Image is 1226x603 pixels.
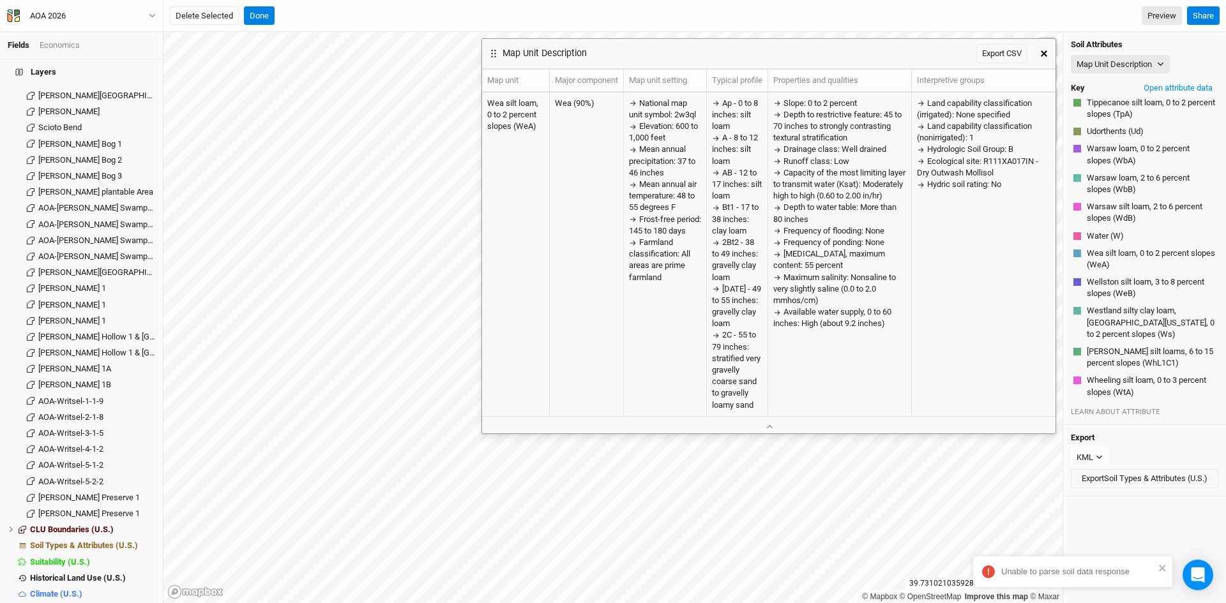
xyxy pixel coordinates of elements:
button: Water (W) [1086,230,1124,242]
h4: Layers [8,59,155,85]
span: [PERSON_NAME] 1B [38,380,111,389]
div: LEARN ABOUT ATTRIBUTE [1071,406,1218,417]
div: AOA-Cackley Swamp-1-4-11 [38,235,155,246]
div: CLU Boundaries (U.S.) [30,525,155,535]
span: [PERSON_NAME] Bog 1 [38,139,122,149]
button: Warsaw silt loam, 2 to 6 percent slopes (WdB) [1086,200,1216,225]
div: Open Intercom Messenger [1183,560,1213,590]
div: Scott Creek Falls [38,267,155,278]
span: [PERSON_NAME] Preserve 1 [38,509,140,518]
div: Wylie Ridge 1 [38,300,155,310]
h4: Key [1071,83,1085,93]
span: [PERSON_NAME] 1 [38,283,106,293]
div: AOA 2026 [30,10,66,22]
div: Utzinger Bog 3 [38,171,155,181]
button: Delete Selected [170,6,239,26]
div: Scioto Bend [38,123,155,133]
a: Mapbox logo [167,584,223,599]
div: KML [1077,451,1093,464]
span: AOA-Writsel-3-1-5 [38,428,103,438]
div: Riddle Preserve 1 [38,493,155,503]
button: Warsaw loam, 2 to 6 percent slopes (WbB) [1086,172,1216,196]
div: Darby Oaks [38,107,155,117]
button: AOA 2026 [6,9,156,23]
span: [PERSON_NAME] Hollow 1 & [GEOGRAPHIC_DATA] [38,348,220,357]
h4: Soil Attributes [1071,40,1218,50]
div: AOA-Writsel-3-1-5 [38,428,155,438]
span: [PERSON_NAME] 1A [38,364,111,373]
span: AOA-Writsel-1-1-9 [38,396,103,406]
div: Wylie Ridge 1 [38,283,155,294]
div: Soil Types & Attributes (U.S.) [30,540,155,551]
a: Improve this map [965,592,1028,601]
div: Poston 1B [38,380,155,390]
div: Utzinger Bog 1 [38,139,155,149]
div: AOA-Writsel-4-1-2 [38,444,155,454]
span: AOA-[PERSON_NAME] Swamp-2-1-5 [38,251,169,261]
div: Poston 1A [38,364,155,374]
span: Scioto Bend [38,123,82,132]
div: AOA-Writsel-5-1-2 [38,460,155,470]
button: close [1158,562,1167,573]
button: Westland silty clay loam, [GEOGRAPHIC_DATA][US_STATE], 0 to 2 percent slopes (Ws) [1086,304,1216,341]
div: Suitability (U.S.) [30,557,155,567]
span: [PERSON_NAME] [38,107,100,116]
button: Map Unit Description [1071,55,1170,74]
div: AOA-Writsel-2-1-8 [38,412,155,422]
span: [PERSON_NAME] plantable Area [38,187,153,197]
div: Economics [40,40,80,51]
span: AOA-[PERSON_NAME] Swamp-1-3-8 [38,220,169,229]
a: OpenStreetMap [900,592,962,601]
div: Unable to parse soil data response [1001,566,1154,577]
div: Wylie Ridge 1 [38,316,155,326]
span: Historical Land Use (U.S.) [30,573,126,583]
span: AOA-[PERSON_NAME] Swamp-1-2-5 [38,203,169,212]
button: Done [244,6,275,26]
div: 39.73102103592834 , -83.12311813869218 [906,577,1063,590]
a: Fields [8,40,29,50]
button: Share [1187,6,1220,26]
div: Elick plantable Area [38,187,155,197]
span: [PERSON_NAME] Hollow 1 & [GEOGRAPHIC_DATA] [38,332,220,341]
div: AOA-Writsel-5-2-2 [38,477,155,487]
canvas: Map [163,32,1063,603]
div: Hintz Hollow 1 & Stone Canyon [38,332,155,342]
a: Mapbox [862,592,897,601]
a: Maxar [1030,592,1059,601]
span: [PERSON_NAME][GEOGRAPHIC_DATA] [38,91,178,100]
span: [PERSON_NAME] 1 [38,316,106,325]
span: [PERSON_NAME] Bog 2 [38,155,122,165]
button: [PERSON_NAME] silt loams, 6 to 15 percent slopes (WhL1C1) [1086,345,1216,369]
div: AOA-Cackley Swamp-1-2-5 [38,203,155,213]
button: Tippecanoe silt loam, 0 to 2 percent slopes (TpA) [1086,96,1216,121]
button: Wea silt loam, 0 to 2 percent slopes (WeA) [1086,247,1216,271]
div: Hintz Hollow 1 & Stone Canyon [38,348,155,358]
button: ExportSoil Types & Attributes (U.S.) [1071,469,1218,488]
span: CLU Boundaries (U.S.) [30,525,114,534]
div: Historical Land Use (U.S.) [30,573,155,583]
button: Udorthents (Ud) [1086,125,1144,138]
div: Utzinger Bog 2 [38,155,155,165]
div: Darby Lakes Preserve [38,91,155,101]
button: Wheeling silt loam, 0 to 3 percent slopes (WtA) [1086,374,1216,398]
span: Suitability (U.S.) [30,557,90,567]
span: AOA-[PERSON_NAME] Swamp-1-4-11 [38,235,173,245]
div: Climate (U.S.) [30,589,155,599]
div: AOA-Cackley Swamp-2-1-5 [38,251,155,262]
button: KML [1071,448,1109,467]
button: Warsaw loam, 0 to 2 percent slopes (WbA) [1086,142,1216,167]
span: AOA-Writsel-4-1-2 [38,444,103,454]
div: Riddle Preserve 1 [38,509,155,519]
button: Wellston silt loam, 3 to 8 percent slopes (WeB) [1086,276,1216,300]
span: [PERSON_NAME] 1 [38,300,106,309]
div: AOA-Writsel-1-1-9 [38,396,155,406]
span: Soil Types & Attributes (U.S.) [30,540,138,550]
span: Climate (U.S.) [30,589,82,599]
button: Open attribute data [1138,78,1218,98]
span: AOA-Writsel-5-1-2 [38,460,103,470]
span: [PERSON_NAME][GEOGRAPHIC_DATA] [38,267,178,277]
a: Preview [1142,6,1182,26]
span: [PERSON_NAME] Preserve 1 [38,493,140,502]
div: AOA-Cackley Swamp-1-3-8 [38,220,155,230]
